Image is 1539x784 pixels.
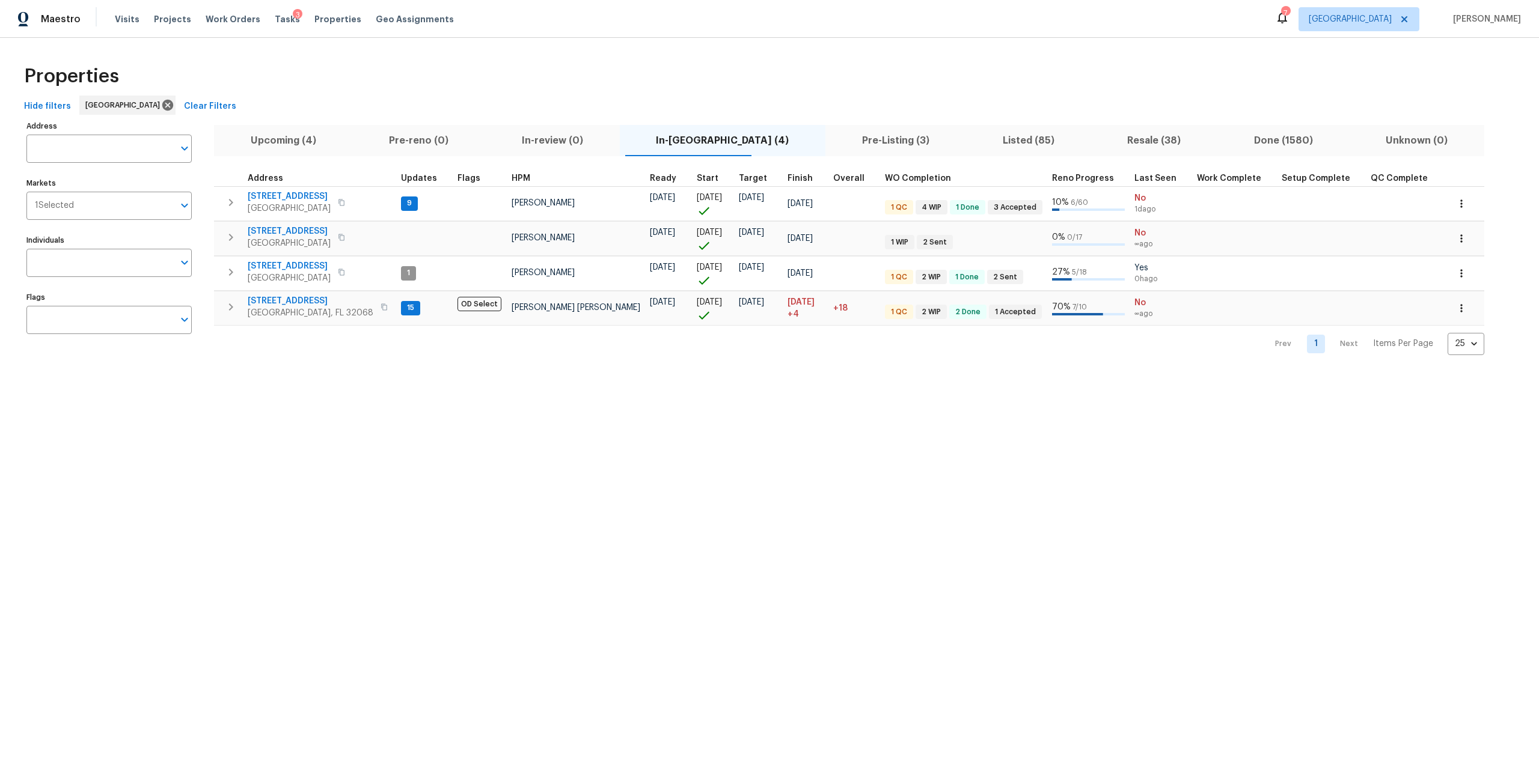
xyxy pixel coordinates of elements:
span: Last Seen [1134,174,1176,183]
span: In-[GEOGRAPHIC_DATA] (4) [627,132,819,149]
span: +18 [833,304,848,312]
span: [DATE] [739,298,764,306]
span: [DATE] [788,298,815,306]
span: +4 [788,308,799,320]
span: 2 Done [950,307,985,317]
td: Project started on time [692,256,734,290]
span: Visits [115,13,139,25]
span: Address [248,174,283,183]
span: [STREET_ADDRESS] [248,260,331,272]
span: [PERSON_NAME] [512,234,575,242]
span: [DATE] [739,263,764,272]
span: 1 WIP [886,237,913,248]
span: [PERSON_NAME] [512,199,575,207]
span: 0h ago [1134,274,1187,284]
span: [GEOGRAPHIC_DATA] [248,202,331,214]
span: HPM [512,174,530,183]
td: Scheduled to finish 4 day(s) late [783,291,828,325]
span: Hide filters [24,99,71,114]
div: [GEOGRAPHIC_DATA] [79,96,176,115]
span: No [1134,192,1187,204]
span: ∞ ago [1134,309,1187,319]
span: [DATE] [697,228,722,237]
label: Address [26,123,192,130]
span: [DATE] [788,269,813,278]
span: 1 [402,268,415,278]
span: 2 Sent [918,237,952,248]
span: No [1134,227,1187,239]
span: 1 Accepted [990,307,1041,317]
span: [DATE] [739,228,764,237]
span: 2 WIP [917,307,946,317]
span: [PERSON_NAME] [1448,13,1521,25]
span: 3 Accepted [989,202,1041,213]
span: 1 Selected [35,201,74,211]
td: Project started on time [692,221,734,255]
span: Pre-Listing (3) [833,132,959,149]
span: [DATE] [788,234,813,243]
span: 0 / 17 [1067,234,1082,241]
span: Target [739,174,767,183]
div: 25 [1448,328,1484,359]
span: 1 Done [951,202,984,213]
span: Work Complete [1197,174,1261,183]
span: [DATE] [650,298,675,306]
span: 2 WIP [917,272,946,282]
span: Updates [401,174,437,183]
span: WO Completion [885,174,951,183]
span: Properties [24,70,119,82]
span: Reno Progress [1052,174,1114,183]
span: Flags [457,174,480,183]
td: Project started on time [692,291,734,325]
a: Goto page 1 [1307,335,1325,353]
span: Pre-reno (0) [360,132,479,149]
span: ∞ ago [1134,239,1187,249]
span: [DATE] [650,228,675,237]
span: Projects [154,13,191,25]
span: 1 QC [886,202,912,213]
span: 2 Sent [988,272,1022,282]
span: Maestro [41,13,81,25]
span: 1 QC [886,307,912,317]
span: Finish [788,174,813,183]
span: 70 % [1052,303,1071,311]
span: 9 [402,198,417,208]
span: QC Complete [1371,174,1428,183]
span: [GEOGRAPHIC_DATA] [85,99,165,111]
span: [DATE] [697,263,722,272]
span: Upcoming (4) [221,132,346,149]
div: Target renovation project end date [739,174,778,183]
span: Start [697,174,718,183]
td: 18 day(s) past target finish date [828,291,880,325]
span: 27 % [1052,268,1070,276]
span: [GEOGRAPHIC_DATA] [248,237,331,249]
span: 7 / 10 [1072,303,1087,311]
button: Open [176,140,193,157]
span: Tasks [275,15,300,23]
span: 15 [402,303,419,313]
span: [DATE] [788,199,813,208]
span: Properties [314,13,361,25]
span: Unknown (0) [1357,132,1478,149]
span: Overall [833,174,864,183]
nav: Pagination Navigation [1264,333,1484,355]
span: Clear Filters [184,99,236,114]
button: Open [176,254,193,271]
span: 6 / 60 [1071,199,1088,206]
span: [STREET_ADDRESS] [248,225,331,237]
span: [DATE] [697,298,722,306]
span: 1 QC [886,272,912,282]
td: Project started on time [692,186,734,220]
div: 3 [293,9,302,21]
span: Geo Assignments [376,13,454,25]
span: Setup Complete [1282,174,1350,183]
span: [GEOGRAPHIC_DATA] [248,272,331,284]
span: Work Orders [206,13,260,25]
span: [STREET_ADDRESS] [248,190,331,202]
label: Markets [26,180,192,187]
span: Ready [650,174,676,183]
span: OD Select [457,297,501,311]
span: [DATE] [650,193,675,202]
p: Items Per Page [1373,338,1433,350]
div: Projected renovation finish date [788,174,824,183]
